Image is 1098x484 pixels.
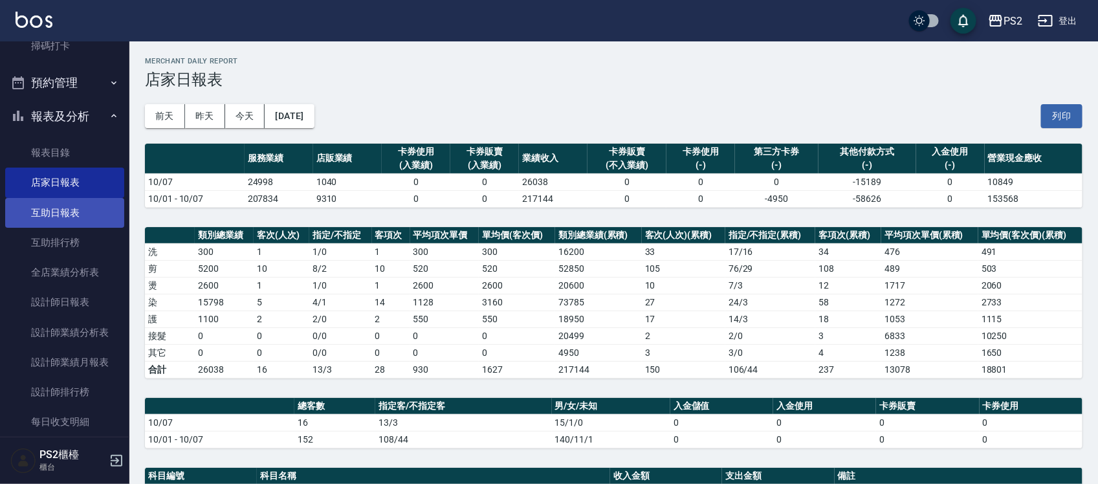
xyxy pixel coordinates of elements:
td: 0 / 0 [309,344,371,361]
td: 2600 [410,277,479,294]
td: 1115 [978,311,1082,327]
td: 3160 [479,294,555,311]
td: 0 [916,173,985,190]
td: 1040 [313,173,382,190]
td: 0 [876,414,979,431]
td: 24998 [245,173,313,190]
td: 2 [372,311,410,327]
td: 491 [978,243,1082,260]
td: 0 [382,190,450,207]
th: 客項次(累積) [815,227,881,244]
td: 140/11/1 [552,431,670,448]
a: 互助日報表 [5,198,124,228]
th: 入金儲值 [670,398,773,415]
td: 1 [372,243,410,260]
td: 0 [254,344,309,361]
td: 34 [815,243,881,260]
button: 列印 [1041,104,1082,128]
td: -4950 [735,190,818,207]
td: 217144 [555,361,642,378]
td: 3 [642,344,725,361]
td: 0 [773,431,876,448]
td: 4 [815,344,881,361]
td: -15189 [818,173,916,190]
td: 0 [670,431,773,448]
td: 1 [372,277,410,294]
td: 108/44 [375,431,552,448]
td: 0 [980,431,1082,448]
td: 0 [980,414,1082,431]
button: 前天 [145,104,185,128]
td: 2600 [479,277,555,294]
td: 10 [254,260,309,277]
td: 1627 [479,361,555,378]
td: 106/44 [725,361,815,378]
td: 237 [815,361,881,378]
td: 152 [294,431,375,448]
td: 0 [372,344,410,361]
th: 店販業績 [313,144,382,174]
a: 設計師業績分析表 [5,318,124,347]
td: 58 [815,294,881,311]
td: 489 [881,260,978,277]
button: save [950,8,976,34]
img: Person [10,448,36,474]
td: 0 [587,190,666,207]
td: 520 [410,260,479,277]
th: 卡券使用 [980,398,1082,415]
th: 業績收入 [519,144,587,174]
td: 300 [410,243,479,260]
div: (入業績) [454,159,516,172]
td: 105 [642,260,725,277]
td: 0 [195,327,254,344]
td: 1 [254,277,309,294]
h3: 店家日報表 [145,71,1082,89]
td: 洗 [145,243,195,260]
th: 類別總業績(累積) [555,227,642,244]
td: 4 / 1 [309,294,371,311]
a: 設計師排行榜 [5,377,124,407]
td: 接髮 [145,327,195,344]
td: 150 [642,361,725,378]
td: 1100 [195,311,254,327]
a: 店家日報表 [5,168,124,197]
td: 1272 [881,294,978,311]
td: 0 [195,344,254,361]
td: 108 [815,260,881,277]
td: 1 [254,243,309,260]
th: 卡券販賣 [876,398,979,415]
td: -58626 [818,190,916,207]
a: 設計師業績月報表 [5,347,124,377]
td: 8 / 2 [309,260,371,277]
td: 燙 [145,277,195,294]
td: 0 [372,327,410,344]
td: 0 [410,327,479,344]
div: (-) [670,159,732,172]
div: 入金使用 [919,145,982,159]
a: 全店業績分析表 [5,258,124,287]
td: 13078 [881,361,978,378]
td: 1717 [881,277,978,294]
div: (不入業績) [591,159,663,172]
td: 0 [666,173,735,190]
td: 0 [254,327,309,344]
td: 18801 [978,361,1082,378]
td: 10/01 - 10/07 [145,431,294,448]
table: a dense table [145,144,1082,208]
td: 4950 [555,344,642,361]
td: 0 [479,327,555,344]
button: 今天 [225,104,265,128]
td: 染 [145,294,195,311]
td: 153568 [985,190,1082,207]
td: 0 [666,190,735,207]
div: 卡券使用 [385,145,447,159]
button: 昨天 [185,104,225,128]
th: 入金使用 [773,398,876,415]
td: 1650 [978,344,1082,361]
td: 33 [642,243,725,260]
td: 合計 [145,361,195,378]
td: 0 [670,414,773,431]
td: 10/07 [145,414,294,431]
td: 10/01 - 10/07 [145,190,245,207]
th: 單均價(客次價) [479,227,555,244]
